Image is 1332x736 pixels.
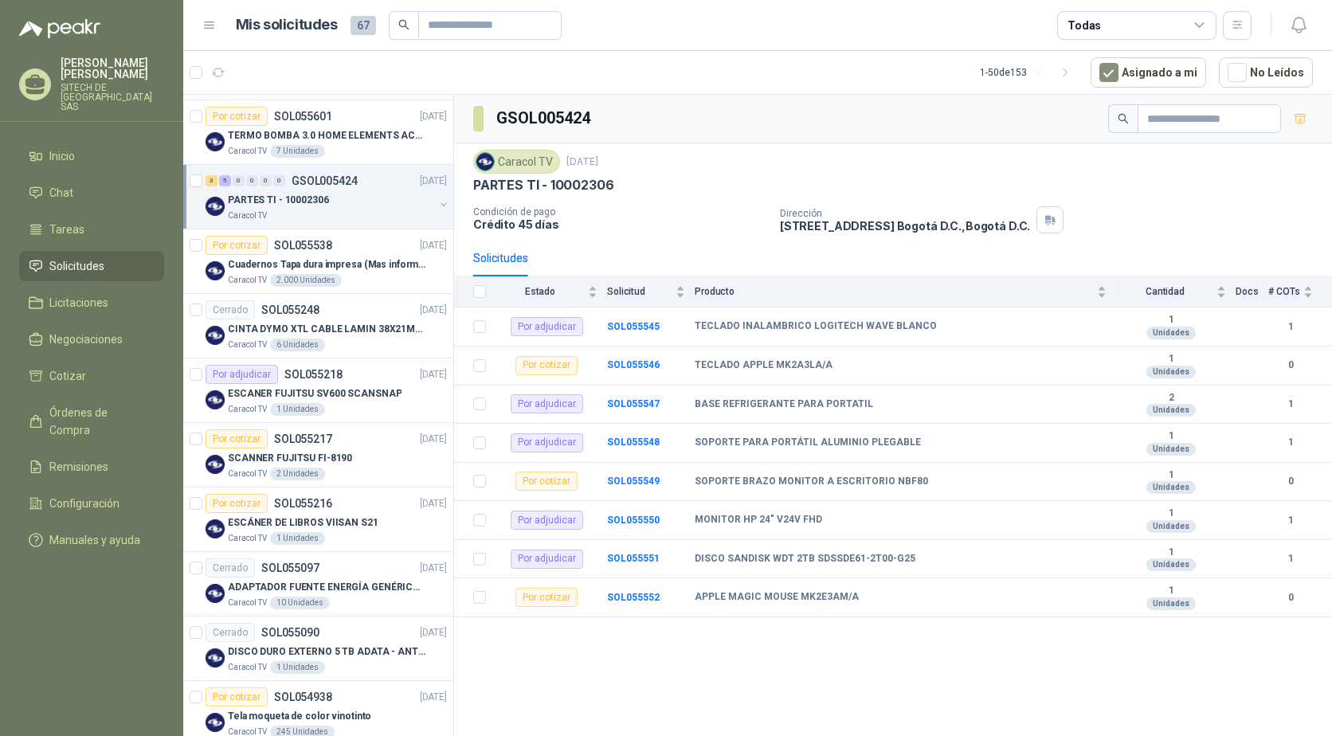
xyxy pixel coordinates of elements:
div: Por adjudicar [511,394,583,413]
img: Company Logo [206,713,225,732]
a: Solicitudes [19,251,164,281]
p: [DATE] [420,109,447,124]
a: SOL055550 [607,515,660,526]
div: 0 [246,175,258,186]
p: [DATE] [420,303,447,318]
div: 3 [206,175,217,186]
b: SOL055546 [607,359,660,370]
b: 0 [1268,474,1313,489]
b: MONITOR HP 24" V24V FHD [695,514,822,527]
img: Company Logo [206,197,225,216]
b: 0 [1268,358,1313,373]
a: SOL055548 [607,437,660,448]
a: Cotizar [19,361,164,391]
div: Por cotizar [206,429,268,448]
p: SOL055248 [261,304,319,315]
p: [DATE] [420,496,447,511]
b: 1 [1268,435,1313,450]
p: [DATE] [420,432,447,447]
p: Caracol TV [228,274,267,287]
div: 0 [233,175,245,186]
a: 3 5 0 0 0 0 GSOL005424[DATE] Company LogoPARTES TI - 10002306Caracol TV [206,171,450,222]
a: CerradoSOL055097[DATE] Company LogoADAPTADOR FUENTE ENERGÍA GENÉRICO 24V 1ACaracol TV10 Unidades [183,552,453,617]
p: SCANNER FUJITSU FI-8190 [228,451,352,466]
span: Configuración [49,495,119,512]
a: Por cotizarSOL055217[DATE] Company LogoSCANNER FUJITSU FI-8190Caracol TV2 Unidades [183,423,453,487]
b: 1 [1116,314,1226,327]
a: CerradoSOL055090[DATE] Company LogoDISCO DURO EXTERNO 5 TB ADATA - ANTIGOLPESCaracol TV1 Unidades [183,617,453,681]
th: Solicitud [607,276,695,307]
p: ESCÁNER DE LIBROS VIISAN S21 [228,515,378,530]
div: 6 Unidades [270,339,325,351]
div: 0 [260,175,272,186]
div: Unidades [1146,558,1196,571]
p: CINTA DYMO XTL CABLE LAMIN 38X21MMBLANCO [228,322,426,337]
div: Unidades [1146,520,1196,533]
img: Company Logo [206,648,225,667]
a: Chat [19,178,164,208]
span: Solicitud [607,286,672,297]
p: Caracol TV [228,661,267,674]
th: Docs [1236,276,1268,307]
a: SOL055549 [607,476,660,487]
div: Todas [1068,17,1101,34]
th: # COTs [1268,276,1332,307]
span: # COTs [1268,286,1300,297]
span: Tareas [49,221,84,238]
a: Por cotizarSOL055538[DATE] Company LogoCuadernos Tapa dura impresa (Mas informacion en el adjunto... [183,229,453,294]
th: Cantidad [1116,276,1236,307]
p: SOL055217 [274,433,332,444]
a: SOL055547 [607,398,660,409]
p: PARTES TI - 10002306 [473,177,613,194]
b: 1 [1116,507,1226,520]
a: Negociaciones [19,324,164,354]
img: Company Logo [206,455,225,474]
p: Caracol TV [228,597,267,609]
div: Unidades [1146,404,1196,417]
p: Condición de pago [473,206,767,217]
span: Chat [49,184,73,202]
div: Cerrado [206,558,255,577]
p: SOL055218 [284,369,343,380]
p: Caracol TV [228,145,267,158]
a: Órdenes de Compra [19,397,164,445]
p: GSOL005424 [292,175,358,186]
p: Dirección [780,208,1030,219]
p: [DATE] [420,367,447,382]
b: BASE REFRIGERANTE PARA PORTATIL [695,398,873,411]
div: 7 Unidades [270,145,325,158]
a: Por cotizarSOL055601[DATE] Company LogoTERMO BOMBA 3.0 HOME ELEMENTS ACERO INOXCaracol TV7 Unidades [183,100,453,165]
b: SOPORTE PARA PORTÁTIL ALUMINIO PLEGABLE [695,437,921,449]
div: 1 - 50 de 153 [980,60,1078,85]
div: 5 [219,175,231,186]
span: Manuales y ayuda [49,531,140,549]
button: No Leídos [1219,57,1313,88]
p: SOL055097 [261,562,319,574]
a: SOL055545 [607,321,660,332]
p: Tela moqueta de color vinotinto [228,709,371,724]
div: Unidades [1146,481,1196,494]
div: 2 Unidades [270,468,325,480]
p: ADAPTADOR FUENTE ENERGÍA GENÉRICO 24V 1A [228,580,426,595]
span: Remisiones [49,458,108,476]
img: Company Logo [206,261,225,280]
b: SOL055552 [607,592,660,603]
p: Crédito 45 días [473,217,767,231]
p: Caracol TV [228,403,267,416]
div: Por adjudicar [511,433,583,452]
span: 67 [351,16,376,35]
span: search [398,19,409,30]
img: Company Logo [206,584,225,603]
span: Producto [695,286,1094,297]
b: TECLADO INALAMBRICO LOGITECH WAVE BLANCO [695,320,937,333]
p: [DATE] [420,690,447,705]
img: Logo peakr [19,19,100,38]
div: 0 [273,175,285,186]
img: Company Logo [206,519,225,538]
div: Por cotizar [515,588,578,607]
p: SOL055538 [274,240,332,251]
div: Por adjudicar [511,511,583,530]
b: 1 [1116,430,1226,443]
p: Caracol TV [228,209,267,222]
